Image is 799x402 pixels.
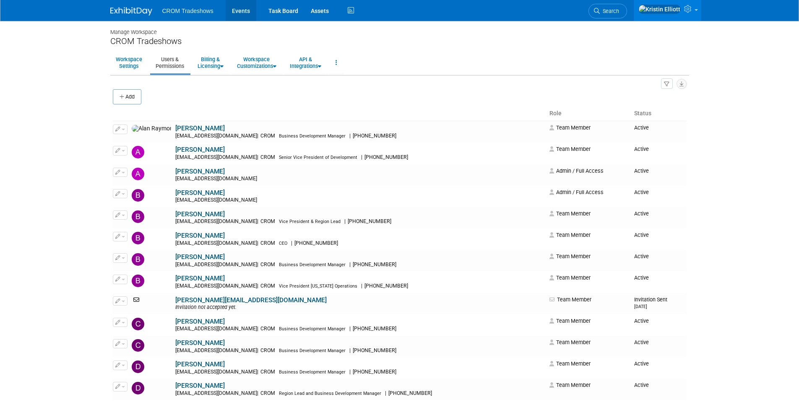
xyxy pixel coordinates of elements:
[175,318,225,325] a: [PERSON_NAME]
[175,304,544,311] div: Invitation not accepted yet.
[549,382,591,388] span: Team Member
[175,133,544,140] div: [EMAIL_ADDRESS][DOMAIN_NAME]
[175,348,544,354] div: [EMAIL_ADDRESS][DOMAIN_NAME]
[549,210,591,217] span: Team Member
[110,21,689,36] div: Manage Workspace
[175,361,225,368] a: [PERSON_NAME]
[634,146,649,152] span: Active
[549,339,591,345] span: Team Member
[258,262,278,267] span: CROM
[351,326,399,332] span: [PHONE_NUMBER]
[257,262,258,267] span: |
[175,382,225,389] a: [PERSON_NAME]
[362,283,411,289] span: [PHONE_NUMBER]
[385,390,386,396] span: |
[361,283,362,289] span: |
[634,382,649,388] span: Active
[588,4,627,18] a: Search
[549,253,591,259] span: Team Member
[175,369,544,376] div: [EMAIL_ADDRESS][DOMAIN_NAME]
[258,133,278,139] span: CROM
[634,253,649,259] span: Active
[351,369,399,375] span: [PHONE_NUMBER]
[279,133,346,139] span: Business Development Manager
[351,133,399,139] span: [PHONE_NUMBER]
[546,106,631,121] th: Role
[132,253,144,266] img: Branden Peterson
[279,241,287,246] span: CEO
[132,382,144,394] img: Daniel Haugland
[634,304,647,309] small: [DATE]
[549,189,604,195] span: Admin / Full Access
[634,275,649,281] span: Active
[175,218,544,225] div: [EMAIL_ADDRESS][DOMAIN_NAME]
[549,124,591,131] span: Team Member
[150,52,190,73] a: Users &Permissions
[175,339,225,347] a: [PERSON_NAME]
[346,218,394,224] span: [PHONE_NUMBER]
[132,339,144,352] img: Cliff Dykes
[279,262,346,267] span: Business Development Manager
[175,168,225,175] a: [PERSON_NAME]
[258,369,278,375] span: CROM
[549,168,604,174] span: Admin / Full Access
[192,52,229,73] a: Billing &Licensing
[349,369,351,375] span: |
[175,262,544,268] div: [EMAIL_ADDRESS][DOMAIN_NAME]
[634,124,649,131] span: Active
[232,52,282,73] a: WorkspaceCustomizations
[132,189,144,202] img: Bill Polymenakos
[132,275,144,287] img: Brett Bohannon
[258,283,278,289] span: CROM
[258,326,278,332] span: CROM
[257,390,258,396] span: |
[175,275,225,282] a: [PERSON_NAME]
[257,326,258,332] span: |
[634,361,649,367] span: Active
[349,326,351,332] span: |
[257,283,258,289] span: |
[549,146,591,152] span: Team Member
[284,52,327,73] a: API &Integrations
[257,218,258,224] span: |
[175,154,544,161] div: [EMAIL_ADDRESS][DOMAIN_NAME]
[258,218,278,224] span: CROM
[257,154,258,160] span: |
[257,133,258,139] span: |
[175,390,544,397] div: [EMAIL_ADDRESS][DOMAIN_NAME]
[175,124,225,132] a: [PERSON_NAME]
[132,210,144,223] img: Blake Roberts
[132,318,144,330] img: Cameron Kenyon
[258,154,278,160] span: CROM
[110,36,689,47] div: CROM Tradeshows
[634,210,649,217] span: Active
[351,262,399,267] span: [PHONE_NUMBER]
[257,369,258,375] span: |
[279,369,346,375] span: Business Development Manager
[549,232,591,238] span: Team Member
[175,232,225,239] a: [PERSON_NAME]
[279,348,346,353] span: Business Development Manager
[110,7,152,16] img: ExhibitDay
[175,253,225,261] a: [PERSON_NAME]
[258,348,278,353] span: CROM
[351,348,399,353] span: [PHONE_NUMBER]
[386,390,435,396] span: [PHONE_NUMBER]
[132,146,144,158] img: Alexander Ciasca
[279,391,381,396] span: Region Lead and Business Development Manager
[349,262,351,267] span: |
[634,318,649,324] span: Active
[349,133,351,139] span: |
[634,339,649,345] span: Active
[175,197,544,204] div: [EMAIL_ADDRESS][DOMAIN_NAME]
[175,146,225,153] a: [PERSON_NAME]
[175,296,327,304] a: [PERSON_NAME][EMAIL_ADDRESS][DOMAIN_NAME]
[132,232,144,244] img: Bobby Oyenarte
[175,189,225,197] a: [PERSON_NAME]
[175,210,225,218] a: [PERSON_NAME]
[279,219,341,224] span: Vice President & Region Lead
[344,218,346,224] span: |
[549,275,591,281] span: Team Member
[175,283,544,290] div: [EMAIL_ADDRESS][DOMAIN_NAME]
[291,240,292,246] span: |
